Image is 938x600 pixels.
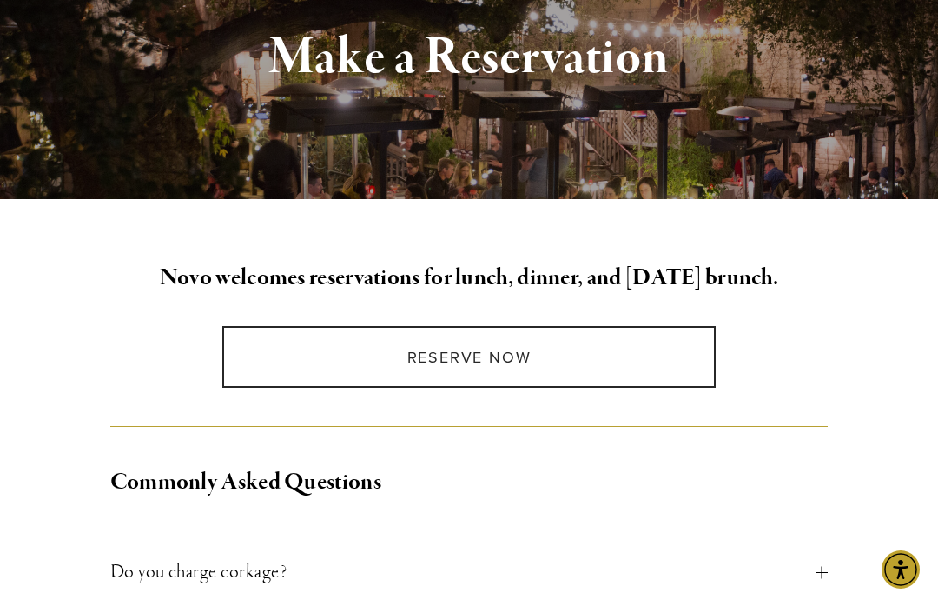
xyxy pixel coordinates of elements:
div: Accessibility Menu [882,550,920,589]
strong: Make a Reservation [269,24,670,90]
h2: Commonly Asked Questions [110,464,829,501]
a: Reserve Now [222,326,716,388]
h2: Novo welcomes reservations for lunch, dinner, and [DATE] brunch. [110,260,829,297]
span: Do you charge corkage? [110,557,816,588]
